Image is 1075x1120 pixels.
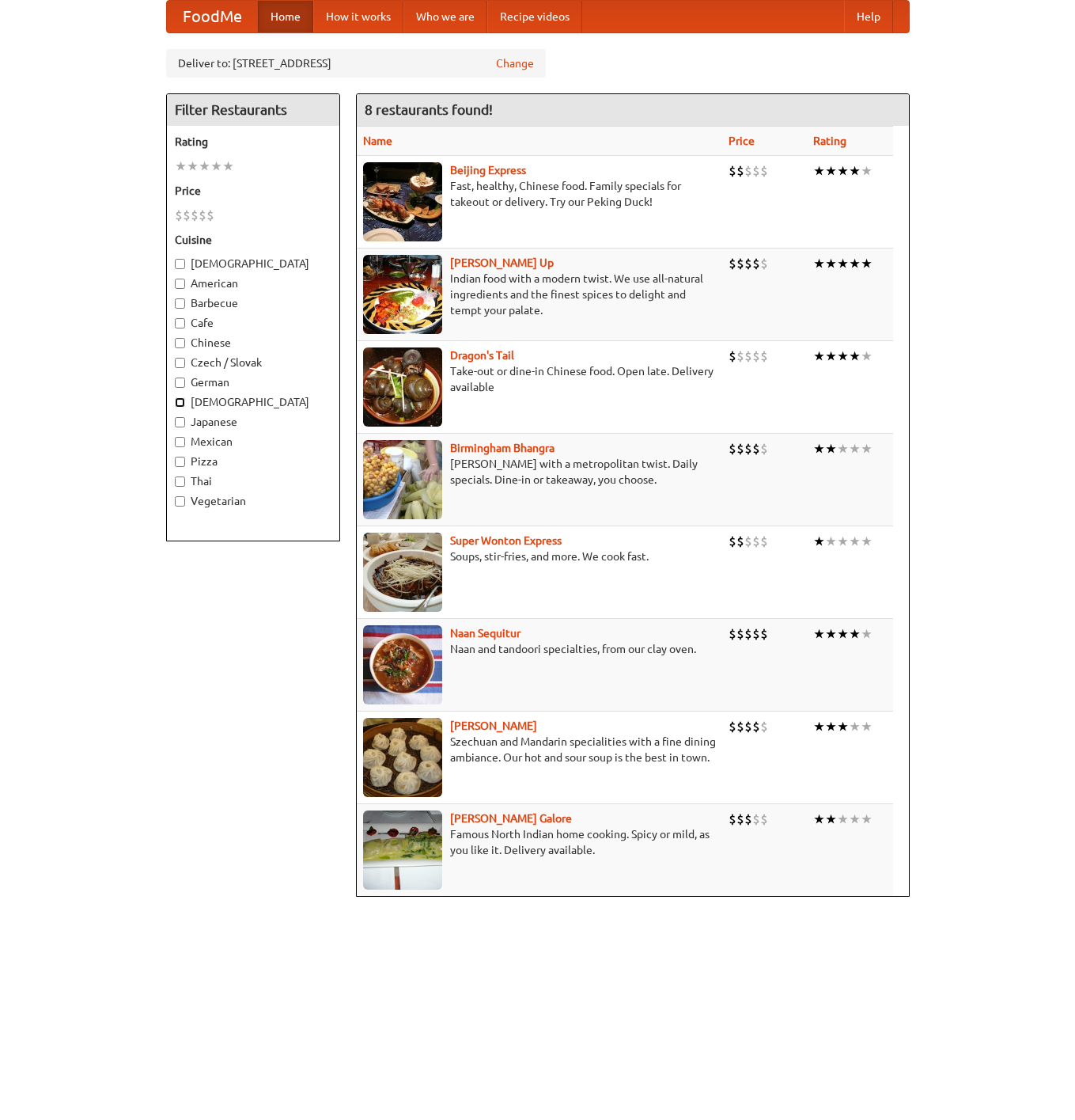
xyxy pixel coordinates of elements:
[729,255,736,272] li: $
[363,549,717,564] p: Soups, stir-fries, and more. We cook fast.
[175,358,185,368] input: Czech / Slovak
[487,1,582,32] a: Recipe videos
[175,207,183,224] li: $
[849,162,861,180] li: ★
[825,347,837,365] li: ★
[258,1,313,32] a: Home
[363,734,717,765] p: Szechuan and Mandarin specialities with a fine dining ambiance. Our hot and sour soup is the best...
[450,442,555,454] b: Birmingham Bhangra
[175,457,185,467] input: Pizza
[450,164,526,177] b: Beijing Express
[736,255,744,272] li: $
[837,718,849,735] li: ★
[175,275,331,291] label: American
[729,347,736,365] li: $
[210,158,222,175] li: ★
[175,259,185,269] input: [DEMOGRAPHIC_DATA]
[861,162,872,180] li: ★
[752,347,760,365] li: $
[729,135,755,147] a: Price
[760,347,768,365] li: $
[175,318,185,328] input: Cafe
[450,534,562,547] a: Super Wonton Express
[744,255,752,272] li: $
[736,347,744,365] li: $
[365,102,493,117] ng-pluralize: 8 restaurants found!
[744,533,752,550] li: $
[813,625,825,643] li: ★
[813,347,825,365] li: ★
[744,718,752,735] li: $
[199,158,210,175] li: ★
[752,625,760,643] li: $
[861,347,872,365] li: ★
[166,49,546,78] div: Deliver to: [STREET_ADDRESS]
[813,440,825,457] li: ★
[744,440,752,457] li: $
[837,811,849,828] li: ★
[450,812,572,825] a: [PERSON_NAME] Galore
[450,256,554,269] a: [PERSON_NAME] Up
[175,414,331,430] label: Japanese
[760,625,768,643] li: $
[849,533,861,550] li: ★
[760,718,768,735] li: $
[363,718,442,797] img: shandong.jpg
[450,349,514,362] a: Dragon's Tail
[363,178,717,210] p: Fast, healthy, Chinese food. Family specials for takeout or delivery. Try our Peking Duck!
[744,625,752,643] li: $
[744,811,752,828] li: $
[175,374,331,390] label: German
[729,718,736,735] li: $
[849,811,861,828] li: ★
[363,440,442,519] img: bhangra.jpg
[736,718,744,735] li: $
[363,271,717,318] p: Indian food with a modern twist. We use all-natural ingredients and the finest spices to delight ...
[760,440,768,457] li: $
[363,456,717,488] p: [PERSON_NAME] with a metropolitan twist. Daily specials. Dine-in or takeaway, you choose.
[729,811,736,828] li: $
[450,627,520,640] a: Naan Sequitur
[861,625,872,643] li: ★
[450,719,537,732] b: [PERSON_NAME]
[736,162,744,180] li: $
[175,493,331,509] label: Vegetarian
[752,440,760,457] li: $
[849,625,861,643] li: ★
[752,162,760,180] li: $
[363,347,442,427] img: dragon.jpg
[175,338,185,348] input: Chinese
[175,476,185,487] input: Thai
[813,135,846,147] a: Rating
[363,826,717,858] p: Famous North Indian home cooking. Spicy or mild, as you like it. Delivery available.
[175,434,331,450] label: Mexican
[837,625,849,643] li: ★
[825,625,837,643] li: ★
[175,394,331,410] label: [DEMOGRAPHIC_DATA]
[363,363,717,395] p: Take-out or dine-in Chinese food. Open late. Delivery available
[363,641,717,657] p: Naan and tandoori specialties, from our clay oven.
[175,417,185,427] input: Japanese
[175,158,187,175] li: ★
[175,335,331,351] label: Chinese
[175,232,331,248] h5: Cuisine
[175,454,331,469] label: Pizza
[167,94,339,126] h4: Filter Restaurants
[837,347,849,365] li: ★
[813,255,825,272] li: ★
[861,440,872,457] li: ★
[175,473,331,489] label: Thai
[187,158,199,175] li: ★
[825,811,837,828] li: ★
[175,279,185,289] input: American
[175,183,331,199] h5: Price
[752,718,760,735] li: $
[363,811,442,890] img: currygalore.jpg
[736,625,744,643] li: $
[813,533,825,550] li: ★
[175,355,331,370] label: Czech / Slovak
[760,811,768,828] li: $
